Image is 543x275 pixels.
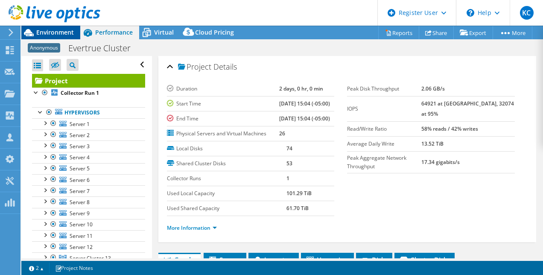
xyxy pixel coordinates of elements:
label: Collector Runs [167,174,287,183]
span: Server 12 [70,243,93,251]
b: 61.70 TiB [286,205,309,212]
span: Server 1 [70,120,90,128]
b: 58% reads / 42% writes [421,125,478,132]
label: IOPS [347,105,421,113]
a: Export [453,26,493,39]
span: Project [178,63,211,71]
b: 1 [286,175,289,182]
b: 53 [286,160,292,167]
b: 17.34 gigabits/s [421,158,460,166]
label: Start Time [167,99,280,108]
a: Server 8 [32,196,145,208]
label: End Time [167,114,280,123]
b: 74 [286,145,292,152]
span: Cluster Disks [399,255,450,264]
b: [DATE] 15:04 (-05:00) [279,100,330,107]
span: KC [520,6,534,20]
label: Local Disks [167,144,287,153]
a: Project [32,74,145,88]
b: 2 days, 0 hr, 0 min [279,85,323,92]
svg: \n [467,9,474,17]
a: Server 3 [32,140,145,152]
a: Server 1 [32,118,145,129]
a: Server 4 [32,152,145,163]
span: Disks [360,255,388,264]
a: Server 11 [32,230,145,241]
a: 2 [23,263,50,273]
a: Server 5 [32,163,145,174]
a: Hypervisors [32,107,145,118]
a: Server 6 [32,174,145,185]
span: Server 4 [70,154,90,161]
label: Average Daily Write [347,140,421,148]
a: Project Notes [49,263,99,273]
span: Performance [95,28,133,36]
span: Server 7 [70,187,90,195]
span: Server 8 [70,199,90,206]
label: Peak Aggregate Network Throughput [347,154,421,171]
h1: Evertrue Cluster [64,44,144,53]
label: Used Shared Capacity [167,204,287,213]
span: Cloud Pricing [195,28,234,36]
span: Server 5 [70,165,90,172]
b: 2.06 GB/s [421,85,445,92]
span: Details [213,61,237,72]
a: Reports [378,26,419,39]
a: Server 9 [32,208,145,219]
span: Hypervisor [305,255,350,264]
label: Read/Write Ratio [347,125,421,133]
a: Server 12 [32,241,145,252]
span: Inventory [253,255,295,264]
a: More [493,26,532,39]
b: [DATE] 15:04 (-05:00) [279,115,330,122]
a: Server 10 [32,219,145,230]
a: More Information [167,224,217,231]
a: Collector Run 1 [32,88,145,99]
span: Graphs [163,255,196,264]
b: 13.52 TiB [421,140,444,147]
a: Server 2 [32,129,145,140]
span: Environment [36,28,74,36]
b: 101.29 TiB [286,190,312,197]
span: Virtual [154,28,174,36]
b: 26 [279,130,285,137]
span: Server 10 [70,221,93,228]
span: Server 6 [70,176,90,184]
b: Collector Run 1 [61,89,99,97]
a: Share [419,26,454,39]
a: Server 7 [32,185,145,196]
span: Server 3 [70,143,90,150]
span: Servers [208,255,242,264]
label: Shared Cluster Disks [167,159,287,168]
label: Used Local Capacity [167,189,287,198]
label: Physical Servers and Virtual Machines [167,129,280,138]
span: Server 2 [70,132,90,139]
b: 64921 at [GEOGRAPHIC_DATA], 32074 at 95% [421,100,514,117]
a: Server Cluster 13 [32,252,145,263]
label: Peak Disk Throughput [347,85,421,93]
span: Server 11 [70,232,93,240]
span: Anonymous [28,43,60,53]
label: Duration [167,85,280,93]
span: Server Cluster 13 [70,255,111,262]
span: Server 9 [70,210,90,217]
